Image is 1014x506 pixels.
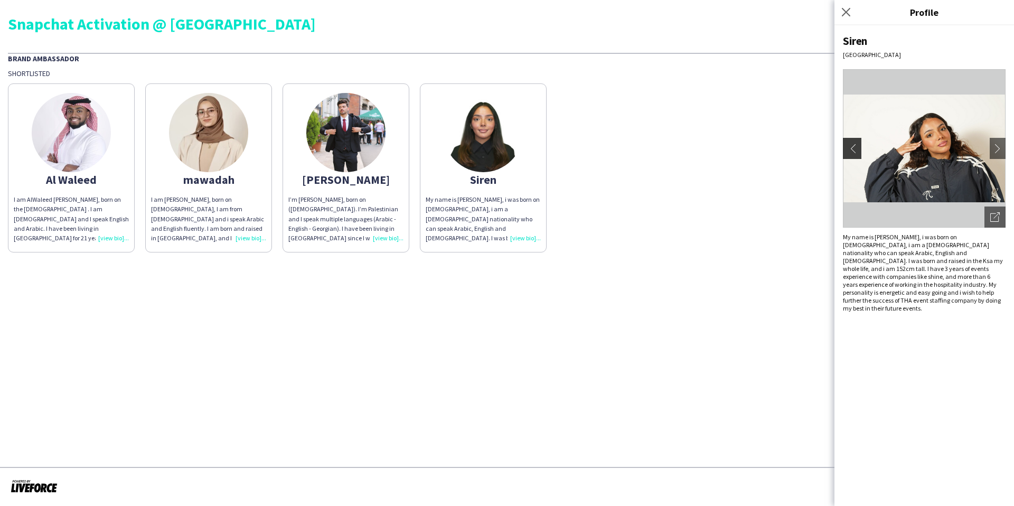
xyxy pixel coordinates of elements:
div: My name is [PERSON_NAME], i was born on [DEMOGRAPHIC_DATA], i am a [DEMOGRAPHIC_DATA] nationality... [426,195,541,243]
div: Shortlisted [8,69,1006,78]
img: thumb-fee18509-e7b8-4586-95cb-470e84fcaa15.jpg [306,93,386,172]
div: I am AlWaleed [PERSON_NAME], born on the [DEMOGRAPHIC_DATA] . I am [DEMOGRAPHIC_DATA] and I speak... [14,195,129,243]
div: Snapchat Activation @ [GEOGRAPHIC_DATA] [8,16,1006,32]
img: thumb-672cc48b8164b.jpeg [32,93,111,172]
div: Siren [426,175,541,184]
h3: Profile [834,5,1014,19]
div: Open photos pop-in [984,207,1006,228]
div: I am [PERSON_NAME], born on [DEMOGRAPHIC_DATA], I am from [DEMOGRAPHIC_DATA] and i speak Arabic a... [151,195,266,243]
img: Powered by Liveforce [11,479,58,493]
img: Crew avatar or photo [843,69,1006,228]
div: I’m [PERSON_NAME], born on ([DEMOGRAPHIC_DATA]). I’m Palestinian and I speak multiple languages (... [288,195,403,243]
img: thumb-688c1de6628fd.jpeg [444,93,523,172]
div: [PERSON_NAME] [288,175,403,184]
div: Brand Ambassador [8,53,1006,63]
div: My name is [PERSON_NAME], i was born on [DEMOGRAPHIC_DATA], i am a [DEMOGRAPHIC_DATA] nationality... [843,233,1006,312]
div: Siren [843,34,1006,48]
div: Al Waleed [14,175,129,184]
img: thumb-68b2b1581adba.jpeg [169,93,248,172]
div: mawadah [151,175,266,184]
div: [GEOGRAPHIC_DATA] [843,51,1006,59]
